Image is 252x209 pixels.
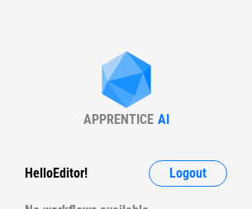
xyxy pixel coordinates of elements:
span: Logout [169,167,207,180]
img: Apprentice AI [93,51,159,112]
div: AI [158,112,169,127]
div: Hello Editor ! [25,160,88,187]
button: Logout [149,160,227,187]
div: APPRENTICE [83,112,154,127]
